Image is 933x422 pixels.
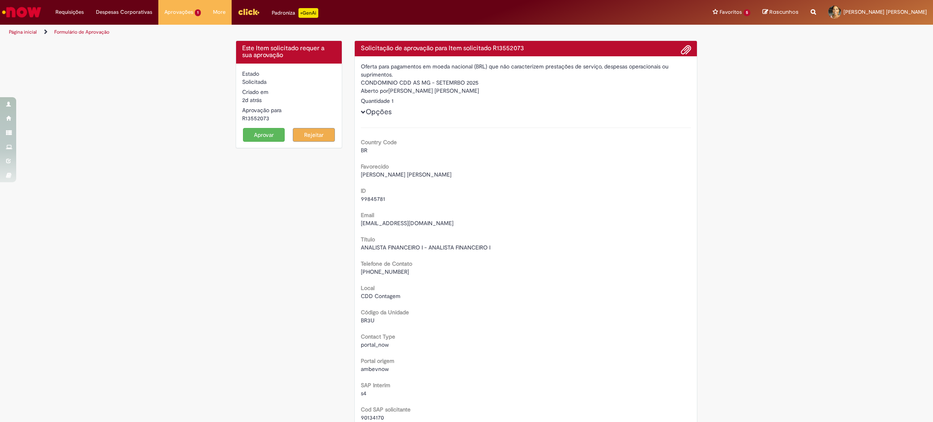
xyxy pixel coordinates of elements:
div: [PERSON_NAME] [PERSON_NAME] [361,87,691,97]
div: Quantidade 1 [361,97,691,105]
img: click_logo_yellow_360x200.png [238,6,260,18]
b: Country Code [361,139,397,146]
ul: Trilhas de página [6,25,616,40]
b: ID [361,187,366,194]
span: Despesas Corporativas [96,8,152,16]
span: 99845781 [361,195,385,202]
b: Código da Unidade [361,309,409,316]
span: portal_now [361,341,389,348]
div: 27/09/2025 10:02:28 [242,96,336,104]
span: More [213,8,226,16]
a: Formulário de Aprovação [54,29,109,35]
div: CONDOMINIO CDD AS MG - SETEMRBO 2025 [361,79,691,87]
span: ambevnow [361,365,389,373]
button: Aprovar [243,128,285,142]
p: +GenAi [298,8,318,18]
button: Rejeitar [293,128,335,142]
b: Cod SAP solicitante [361,406,411,413]
h4: Solicitação de aprovação para Item solicitado R13552073 [361,45,691,52]
time: 27/09/2025 10:02:28 [242,96,262,104]
label: Aberto por [361,87,388,95]
span: CDD Contagem [361,292,400,300]
span: Favoritos [720,8,742,16]
b: Telefone de Contato [361,260,412,267]
span: [PERSON_NAME] [PERSON_NAME] [844,9,927,15]
div: R13552073 [242,114,336,122]
span: [PERSON_NAME] [PERSON_NAME] [361,171,452,178]
div: Solicitada [242,78,336,86]
span: BR3U [361,317,375,324]
b: Favorecido [361,163,389,170]
label: Estado [242,70,259,78]
span: 90134170 [361,414,384,421]
span: 1 [195,9,201,16]
span: [PHONE_NUMBER] [361,268,409,275]
b: Local [361,284,375,292]
span: Rascunhos [769,8,799,16]
a: Rascunhos [763,9,799,16]
span: [EMAIL_ADDRESS][DOMAIN_NAME] [361,220,454,227]
b: Portal origem [361,357,394,364]
span: 2d atrás [242,96,262,104]
span: Aprovações [164,8,193,16]
label: Criado em [242,88,268,96]
span: 5 [743,9,750,16]
b: Título [361,236,375,243]
div: Padroniza [272,8,318,18]
b: Email [361,211,374,219]
span: BR [361,147,367,154]
span: s4 [361,390,366,397]
b: Contact Type [361,333,395,340]
img: ServiceNow [1,4,43,20]
label: Aprovação para [242,106,281,114]
div: Oferta para pagamentos em moeda nacional (BRL) que não caracterizem prestações de serviço, despes... [361,62,691,79]
b: SAP Interim [361,382,390,389]
h4: Este Item solicitado requer a sua aprovação [242,45,336,59]
a: Página inicial [9,29,37,35]
span: Requisições [55,8,84,16]
span: ANALISTA FINANCEIRO I - ANALISTA FINANCEIRO I [361,244,490,251]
